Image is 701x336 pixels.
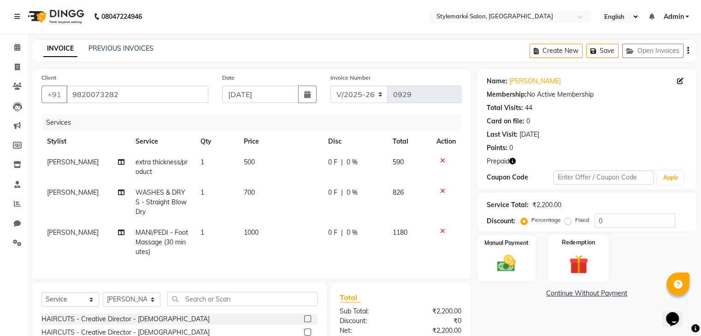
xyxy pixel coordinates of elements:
div: 0 [509,143,513,153]
button: Create New [530,44,583,58]
span: 590 [393,158,404,166]
input: Search by Name/Mobile/Email/Code [66,86,208,103]
input: Search or Scan [167,292,318,306]
span: | [341,228,343,238]
span: 1000 [244,228,259,237]
div: Services [42,114,468,131]
div: Points: [487,143,507,153]
button: +91 [41,86,67,103]
img: _cash.svg [491,253,521,274]
label: Invoice Number [330,74,371,82]
div: ₹0 [401,316,468,326]
div: Coupon Code [487,173,554,182]
div: Name: [487,76,507,86]
a: [PERSON_NAME] [509,76,561,86]
div: Discount: [333,316,401,326]
div: ₹2,200.00 [401,326,468,336]
div: 44 [525,103,532,113]
span: 0 % [347,188,358,197]
label: Client [41,74,56,82]
span: [PERSON_NAME] [47,188,99,197]
div: ₹2,200.00 [532,200,561,210]
th: Qty [195,131,238,152]
span: 0 F [328,228,337,238]
span: 1 [200,188,204,197]
span: 826 [393,188,404,197]
span: 0 F [328,188,337,197]
th: Total [387,131,431,152]
label: Manual Payment [484,239,529,247]
span: ⁠[PERSON_NAME] [47,228,99,237]
a: Continue Without Payment [479,289,695,298]
span: [PERSON_NAME] [47,158,99,166]
button: Open Invoices [622,44,683,58]
iframe: chat widget [662,299,692,327]
span: extra thickness/product [135,158,188,176]
label: Fixed [575,216,589,224]
span: 1 [200,158,204,166]
a: PREVIOUS INVOICES [88,44,153,52]
th: Action [431,131,461,152]
div: [DATE] [519,130,539,139]
div: 0 [526,116,530,126]
span: | [341,188,343,197]
label: Redemption [562,238,595,247]
div: Net: [333,326,401,336]
b: 08047224946 [101,4,142,29]
img: _gift.svg [563,253,594,276]
span: 1180 [393,228,407,237]
img: logo [24,4,87,29]
th: Disc [323,131,387,152]
span: 1 [200,228,204,237]
label: Date [222,74,235,82]
th: Stylist [41,131,130,152]
div: Card on file: [487,116,524,126]
div: ₹2,200.00 [401,307,468,316]
input: Enter Offer / Coupon Code [554,170,654,185]
div: Membership: [487,90,527,99]
button: Save [586,44,619,58]
span: 0 % [347,157,358,167]
span: 0 % [347,228,358,238]
div: Last Visit: [487,130,518,139]
th: Service [130,131,195,152]
button: Apply [657,171,683,185]
div: No Active Membership [487,90,687,99]
span: Total [340,293,361,302]
span: | [341,157,343,167]
span: 500 [244,158,255,166]
span: 0 F [328,157,337,167]
span: Admin [663,12,683,22]
th: Price [238,131,323,152]
span: Prepaid [487,156,509,166]
div: Sub Total: [333,307,401,316]
span: 700 [244,188,255,197]
span: WASHES & DRYS - Straight Blow Dry [135,188,187,216]
span: MANI/PEDI - Foot Massage (30 minutes) [135,228,188,256]
label: Percentage [531,216,561,224]
div: Discount: [487,216,515,226]
div: Total Visits: [487,103,523,113]
div: HAIRCUTS - Creative Director - [DEMOGRAPHIC_DATA] [41,314,210,324]
a: INVOICE [43,41,77,57]
div: Service Total: [487,200,529,210]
